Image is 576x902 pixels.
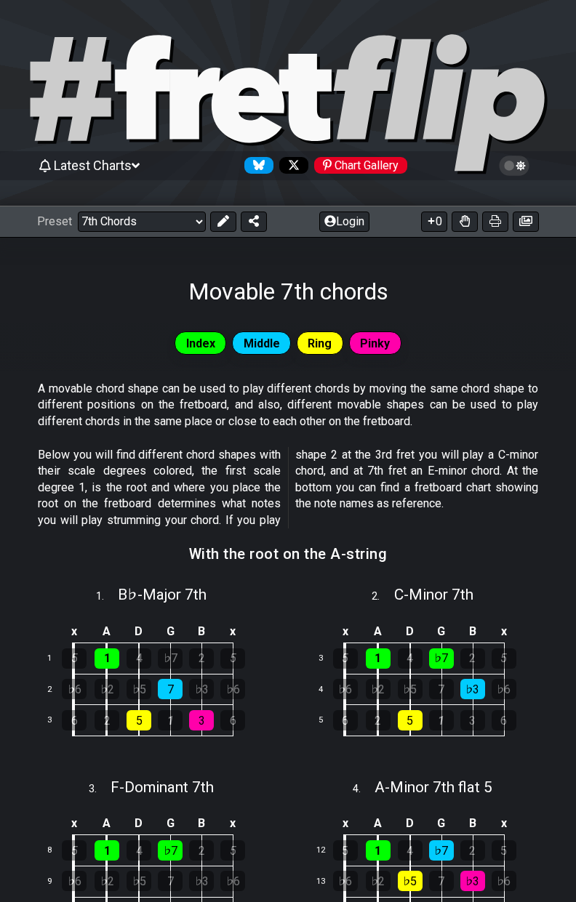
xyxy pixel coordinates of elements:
div: 5 [127,710,151,730]
div: 4 [398,648,423,669]
a: Follow #fretflip at Bluesky [239,157,273,174]
select: Preset [78,212,206,232]
div: 5 [62,840,87,861]
div: ♭6 [62,871,87,891]
span: Pinky [360,333,390,354]
div: ♭6 [333,871,358,891]
div: 3 [460,710,485,730]
td: 9 [39,866,73,897]
div: 7 [158,679,183,699]
div: 5 [333,648,358,669]
div: ♭3 [460,871,485,891]
div: 6 [62,710,87,730]
div: ♭7 [429,648,454,669]
div: 5 [492,648,516,669]
button: Login [319,212,369,232]
td: x [329,811,362,835]
span: 1 . [96,589,118,605]
td: x [329,619,362,643]
td: x [57,619,91,643]
td: 3 [39,705,73,736]
td: G [155,619,186,643]
div: 1 [95,648,119,669]
td: 1 [39,643,73,675]
td: x [57,811,91,835]
span: Ring [308,333,332,354]
div: 6 [220,710,245,730]
div: ♭6 [220,679,245,699]
td: B [457,619,488,643]
h1: Movable 7th chords [188,278,388,305]
div: ♭3 [189,679,214,699]
button: Print [482,212,508,232]
div: 2 [95,710,119,730]
div: ♭7 [158,648,183,669]
span: Toggle light / dark theme [506,159,523,172]
td: A [91,811,124,835]
div: 7 [429,679,454,699]
div: ♭6 [492,871,516,891]
td: D [123,811,155,835]
div: 1 [366,648,391,669]
div: ♭7 [158,840,183,861]
td: G [425,811,457,835]
div: 6 [492,710,516,730]
a: #fretflip at Pinterest [308,157,407,174]
td: x [488,619,519,643]
span: Middle [244,333,280,354]
td: 13 [310,866,345,897]
span: F - Dominant 7th [111,778,214,796]
div: ♭2 [366,871,391,891]
td: B [186,811,217,835]
p: A movable chord shape can be used to play different chords by moving the same chord shape to diff... [38,381,538,430]
span: 2 . [372,589,393,605]
span: Preset [37,214,72,228]
div: Chart Gallery [314,157,407,174]
div: ♭6 [62,679,87,699]
td: 3 [310,643,345,675]
div: ♭7 [429,840,454,861]
td: 12 [310,835,345,866]
div: ♭2 [366,679,391,699]
div: 1 [158,710,183,730]
div: 5 [62,648,87,669]
div: ♭3 [189,871,214,891]
p: Below you will find different chord shapes with their scale degrees colored, the first scale degr... [38,447,538,528]
div: 5 [220,840,245,861]
span: 3 . [89,781,111,797]
div: 2 [460,840,485,861]
td: D [394,811,426,835]
span: C - Minor 7th [394,586,473,603]
div: 1 [95,840,119,861]
div: 3 [189,710,214,730]
div: 2 [366,710,391,730]
td: G [425,619,457,643]
div: ♭3 [460,679,485,699]
span: Index [186,333,215,354]
div: 1 [429,710,454,730]
div: ♭2 [95,871,119,891]
div: ♭5 [127,871,151,891]
td: 2 [39,674,73,705]
td: B [186,619,217,643]
div: 7 [429,871,454,891]
button: Create image [513,212,539,232]
span: 4 . [353,781,375,797]
td: G [155,811,186,835]
span: Latest Charts [54,158,132,173]
div: 2 [189,840,214,861]
td: D [394,619,426,643]
div: ♭5 [398,679,423,699]
button: 0 [421,212,447,232]
td: 5 [310,705,345,736]
div: 4 [127,648,151,669]
span: B♭ - Major 7th [118,586,207,603]
div: 2 [460,648,485,669]
div: ♭5 [398,871,423,891]
div: ♭2 [95,679,119,699]
h3: With the root on the A-string [189,546,388,562]
div: 5 [492,840,516,861]
div: 1 [366,840,391,861]
div: ♭6 [492,679,516,699]
td: A [361,619,394,643]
